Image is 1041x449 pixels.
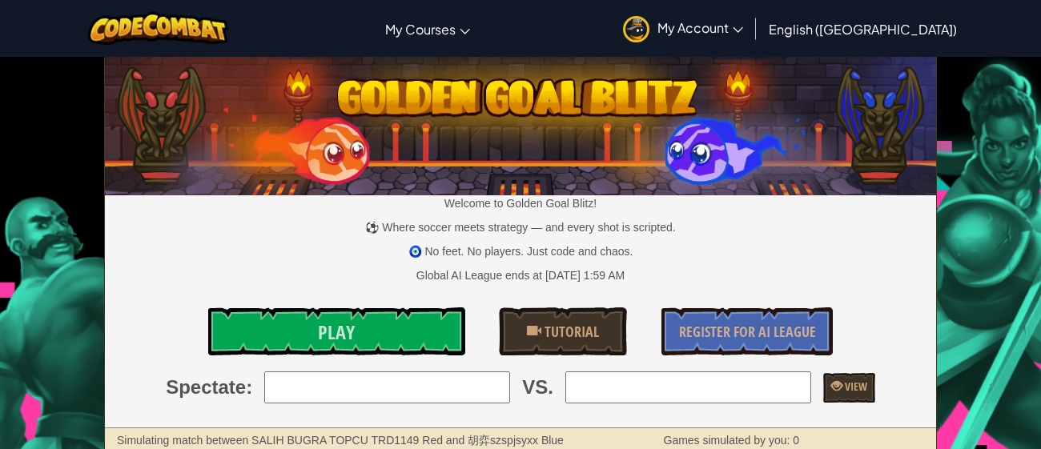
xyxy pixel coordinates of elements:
span: English ([GEOGRAPHIC_DATA]) [769,21,957,38]
a: My Courses [377,7,478,50]
span: VS. [522,374,553,401]
img: avatar [623,16,649,42]
span: Play [318,319,355,345]
span: 0 [793,434,799,447]
a: My Account [615,3,751,54]
span: View [842,379,867,394]
span: : [246,374,252,401]
img: CodeCombat logo [88,12,228,45]
span: Tutorial [541,322,599,342]
a: English ([GEOGRAPHIC_DATA]) [761,7,965,50]
p: ⚽ Where soccer meets strategy — and every shot is scripted. [105,219,936,235]
img: Golden Goal [105,50,936,195]
span: My Courses [385,21,456,38]
a: Tutorial [499,307,627,355]
span: Games simulated by you: [664,434,794,447]
p: Welcome to Golden Goal Blitz! [105,195,936,211]
span: Spectate [166,374,246,401]
span: Register for AI League [679,322,816,342]
strong: Simulating match between SALIH BUGRA TOPCU TRD1149 Red and 胡弈szspjsyxx Blue [117,434,564,447]
span: My Account [657,19,743,36]
div: Global AI League ends at [DATE] 1:59 AM [416,267,625,283]
p: 🧿 No feet. No players. Just code and chaos. [105,243,936,259]
a: Register for AI League [661,307,833,355]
